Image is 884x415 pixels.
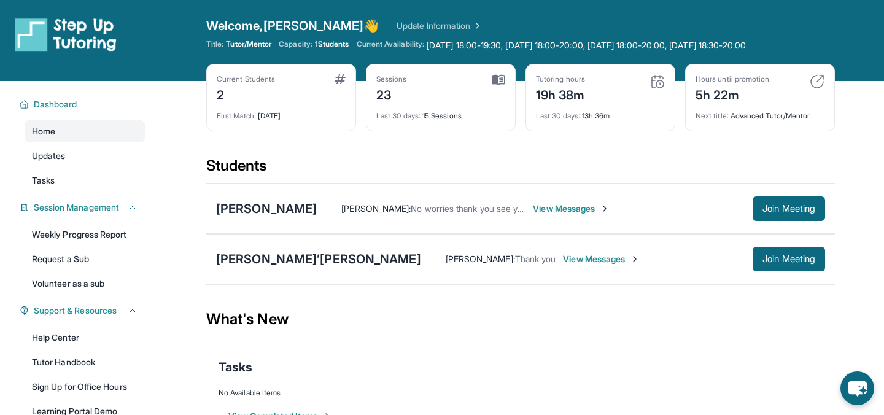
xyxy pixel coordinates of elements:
a: Tutor Handbook [25,351,145,373]
span: [DATE] 18:00-19:30, [DATE] 18:00-20:00, [DATE] 18:00-20:00, [DATE] 18:30-20:00 [427,39,746,52]
button: Support & Resources [29,304,138,317]
span: View Messages [563,253,640,265]
span: [PERSON_NAME] : [446,254,515,264]
div: 19h 38m [536,84,585,104]
a: Volunteer as a sub [25,273,145,295]
span: No worries thank you see you soon [411,203,549,214]
button: Join Meeting [753,196,825,221]
button: Session Management [29,201,138,214]
a: Tasks [25,169,145,192]
span: Welcome, [PERSON_NAME] 👋 [206,17,379,34]
div: [DATE] [217,104,346,121]
img: card [810,74,824,89]
span: Next title : [696,111,729,120]
span: Home [32,125,55,138]
img: Chevron Right [470,20,483,32]
span: Capacity: [279,39,312,49]
span: Updates [32,150,66,162]
div: Tutoring hours [536,74,585,84]
span: Session Management [34,201,119,214]
span: 1 Students [315,39,349,49]
div: Current Students [217,74,275,84]
span: Current Availability: [357,39,424,52]
span: Last 30 days : [376,111,421,120]
span: First Match : [217,111,256,120]
span: Dashboard [34,98,77,111]
button: Join Meeting [753,247,825,271]
div: 15 Sessions [376,104,505,121]
span: Tutor/Mentor [226,39,271,49]
div: 13h 36m [536,104,665,121]
button: chat-button [840,371,874,405]
a: Weekly Progress Report [25,223,145,246]
a: Sign Up for Office Hours [25,376,145,398]
div: 2 [217,84,275,104]
a: Request a Sub [25,248,145,270]
div: 5h 22m [696,84,769,104]
span: [PERSON_NAME] : [341,203,411,214]
span: Thank you [515,254,556,264]
img: logo [15,17,117,52]
img: card [335,74,346,84]
div: 23 [376,84,407,104]
div: Students [206,156,835,183]
img: card [492,74,505,85]
div: Advanced Tutor/Mentor [696,104,824,121]
div: Hours until promotion [696,74,769,84]
div: Sessions [376,74,407,84]
img: Chevron-Right [600,204,610,214]
div: [PERSON_NAME] [216,200,317,217]
span: Last 30 days : [536,111,580,120]
span: Join Meeting [762,255,815,263]
span: Title: [206,39,223,49]
a: Home [25,120,145,142]
a: Help Center [25,327,145,349]
img: card [650,74,665,89]
div: What's New [206,292,835,346]
div: No Available Items [219,388,823,398]
div: [PERSON_NAME]’[PERSON_NAME] [216,250,421,268]
button: Dashboard [29,98,138,111]
img: Chevron-Right [630,254,640,264]
span: Join Meeting [762,205,815,212]
a: Update Information [397,20,483,32]
span: Tasks [32,174,55,187]
a: Updates [25,145,145,167]
span: View Messages [533,203,610,215]
span: Support & Resources [34,304,117,317]
span: Tasks [219,359,252,376]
